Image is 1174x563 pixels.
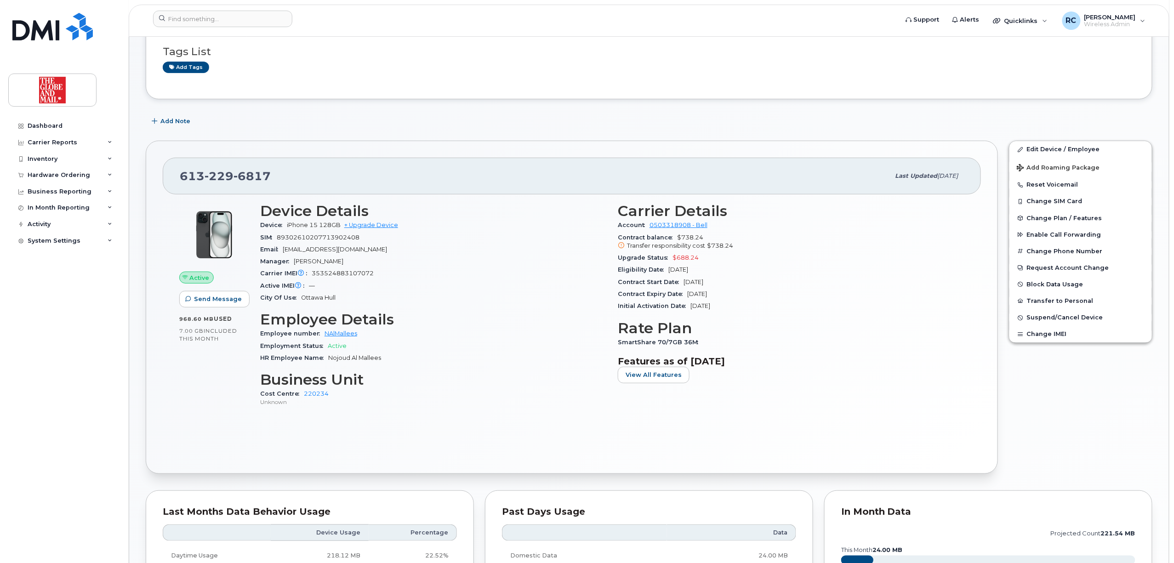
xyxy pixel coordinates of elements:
span: Transfer responsibility cost [627,242,705,249]
th: Percentage [369,524,457,541]
button: Block Data Usage [1009,276,1152,293]
button: Add Note [146,113,198,130]
span: [PERSON_NAME] [294,258,343,265]
span: 353524883107072 [312,270,374,277]
h3: Device Details [260,203,607,219]
span: 968.60 MB [179,316,214,322]
text: this month [841,546,903,553]
span: Ottawa Hull [301,294,336,301]
span: Cost Centre [260,390,304,397]
button: Suspend/Cancel Device [1009,309,1152,326]
button: Transfer to Personal [1009,293,1152,309]
span: Active [328,342,347,349]
span: — [309,282,315,289]
span: $688.24 [672,254,699,261]
span: Alerts [960,15,980,24]
button: Change SIM Card [1009,193,1152,210]
span: Eligibility Date [618,266,668,273]
span: [PERSON_NAME] [1084,13,1136,21]
span: iPhone 15 128GB [287,222,341,228]
span: Add Note [160,117,190,125]
span: Enable Call Forwarding [1027,231,1101,238]
img: iPhone_15_Black.png [187,207,242,262]
button: Enable Call Forwarding [1009,227,1152,243]
a: Support [900,11,946,29]
span: SIM [260,234,277,241]
span: Active IMEI [260,282,309,289]
th: Data [667,524,796,541]
span: Last updated [895,172,938,179]
text: projected count [1051,530,1135,537]
span: Device [260,222,287,228]
tspan: 221.54 MB [1101,530,1135,537]
span: Contract balance [618,234,677,241]
span: 6817 [234,169,271,183]
span: [DATE] [684,279,703,285]
h3: Rate Plan [618,320,964,336]
button: Send Message [179,291,250,307]
span: City Of Use [260,294,301,301]
span: $738.24 [707,242,733,249]
span: Contract Expiry Date [618,290,687,297]
a: 0503318908 - Bell [650,222,707,228]
span: HR Employee Name [260,354,328,361]
span: 229 [205,169,234,183]
a: Add tags [163,62,209,73]
span: View All Features [626,370,682,379]
span: [EMAIL_ADDRESS][DOMAIN_NAME] [283,246,387,253]
span: Suspend/Cancel Device [1027,314,1103,321]
span: Carrier IMEI [260,270,312,277]
h3: Business Unit [260,371,607,388]
span: Employee number [260,330,325,337]
span: Initial Activation Date [618,302,690,309]
button: Add Roaming Package [1009,158,1152,176]
div: Richard Chan [1056,11,1152,30]
div: Last Months Data Behavior Usage [163,507,457,517]
a: 220234 [304,390,329,397]
span: 7.00 GB [179,328,204,334]
h3: Carrier Details [618,203,964,219]
span: $738.24 [618,234,964,250]
span: [DATE] [938,172,958,179]
span: Nojoud Al Mallees [328,354,381,361]
span: Manager [260,258,294,265]
span: used [214,315,232,322]
h3: Tags List [163,46,1135,57]
span: Wireless Admin [1084,21,1136,28]
a: + Upgrade Device [344,222,398,228]
a: Edit Device / Employee [1009,141,1152,158]
button: Reset Voicemail [1009,176,1152,193]
span: Account [618,222,650,228]
button: View All Features [618,367,690,383]
a: Alerts [946,11,986,29]
span: Contract Start Date [618,279,684,285]
button: Change Phone Number [1009,243,1152,260]
div: Quicklinks [987,11,1054,30]
a: NAlMallees [325,330,357,337]
tspan: 24.00 MB [872,546,903,553]
span: Employment Status [260,342,328,349]
span: included this month [179,327,237,342]
span: [DATE] [690,302,710,309]
span: Email [260,246,283,253]
span: Send Message [194,295,242,303]
span: Active [190,273,210,282]
span: SmartShare 70/7GB 36M [618,339,703,346]
th: Device Usage [271,524,369,541]
span: Upgrade Status [618,254,672,261]
p: Unknown [260,398,607,406]
span: 89302610207713902408 [277,234,359,241]
span: Change Plan / Features [1027,215,1102,222]
span: Support [914,15,940,24]
span: Add Roaming Package [1017,164,1100,173]
input: Find something... [153,11,292,27]
h3: Employee Details [260,311,607,328]
span: Quicklinks [1004,17,1038,24]
div: In Month Data [841,507,1135,517]
h3: Features as of [DATE] [618,356,964,367]
span: 613 [180,169,271,183]
button: Change Plan / Features [1009,210,1152,227]
div: Past Days Usage [502,507,796,517]
span: [DATE] [668,266,688,273]
span: [DATE] [687,290,707,297]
